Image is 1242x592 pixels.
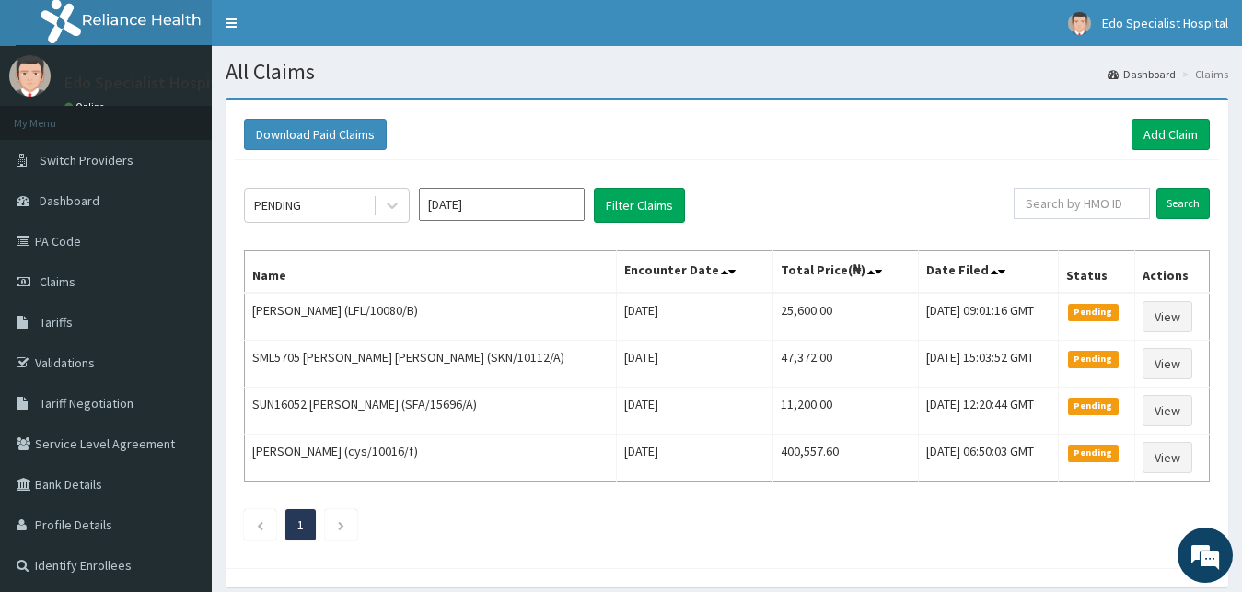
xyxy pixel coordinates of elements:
td: [DATE] 12:20:44 GMT [918,388,1058,435]
a: Previous page [256,517,264,533]
th: Actions [1135,251,1210,294]
img: User Image [9,55,51,97]
td: [DATE] [616,293,772,341]
td: [DATE] 06:50:03 GMT [918,435,1058,482]
a: Add Claim [1132,119,1210,150]
a: Dashboard [1108,66,1176,82]
span: Pending [1068,351,1119,367]
td: 400,557.60 [773,435,919,482]
th: Total Price(₦) [773,251,919,294]
input: Search [1156,188,1210,219]
th: Date Filed [918,251,1058,294]
li: Claims [1178,66,1228,82]
img: User Image [1068,12,1091,35]
td: 47,372.00 [773,341,919,388]
td: [PERSON_NAME] (cys/10016/f) [245,435,617,482]
th: Encounter Date [616,251,772,294]
h1: All Claims [226,60,1228,84]
input: Select Month and Year [419,188,585,221]
button: Download Paid Claims [244,119,387,150]
div: PENDING [254,196,301,215]
td: [DATE] 15:03:52 GMT [918,341,1058,388]
a: Next page [337,517,345,533]
span: Tariff Negotiation [40,395,133,412]
td: SML5705 [PERSON_NAME] [PERSON_NAME] (SKN/10112/A) [245,341,617,388]
span: Claims [40,273,75,290]
th: Status [1058,251,1135,294]
span: Dashboard [40,192,99,209]
a: View [1143,348,1192,379]
td: 25,600.00 [773,293,919,341]
a: View [1143,395,1192,426]
td: SUN16052 [PERSON_NAME] (SFA/15696/A) [245,388,617,435]
button: Filter Claims [594,188,685,223]
span: Pending [1068,445,1119,461]
td: [DATE] 09:01:16 GMT [918,293,1058,341]
span: Edo Specialist Hospital [1102,15,1228,31]
span: Switch Providers [40,152,133,168]
th: Name [245,251,617,294]
span: Pending [1068,398,1119,414]
td: 11,200.00 [773,388,919,435]
span: Pending [1068,304,1119,320]
td: [DATE] [616,388,772,435]
p: Edo Specialist Hospital [64,75,230,91]
a: View [1143,301,1192,332]
td: [PERSON_NAME] (LFL/10080/B) [245,293,617,341]
a: View [1143,442,1192,473]
span: Tariffs [40,314,73,331]
a: Online [64,100,109,113]
input: Search by HMO ID [1014,188,1150,219]
td: [DATE] [616,435,772,482]
td: [DATE] [616,341,772,388]
a: Page 1 is your current page [297,517,304,533]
